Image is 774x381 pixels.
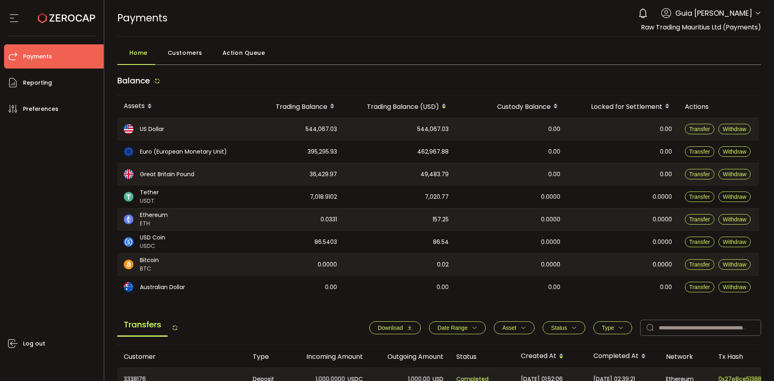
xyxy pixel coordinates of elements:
span: 0.0000 [653,192,672,202]
img: usd_portfolio.svg [124,124,133,134]
iframe: Chat Widget [680,294,774,381]
img: eur_portfolio.svg [124,147,133,156]
span: Ethereum [140,211,168,219]
span: 0.00 [548,283,560,292]
span: 0.00 [660,170,672,179]
span: Preferences [23,103,58,115]
img: gbp_portfolio.svg [124,169,133,179]
span: 86.5403 [314,237,337,247]
span: 0.0000 [318,260,337,269]
button: Withdraw [718,146,751,157]
span: 395,295.93 [308,147,337,156]
div: Locked for Settlement [567,100,678,113]
div: Custody Balance [455,100,567,113]
span: 157.25 [433,215,449,224]
div: Outgoing Amount [369,352,450,361]
span: Withdraw [723,261,746,268]
button: Transfer [685,124,715,134]
span: Date Range [437,325,468,331]
button: Download [369,321,421,334]
button: Withdraw [718,124,751,134]
span: 0.00 [548,147,560,156]
button: Withdraw [718,169,751,179]
div: Incoming Amount [289,352,369,361]
span: Log out [23,338,45,350]
img: usdt_portfolio.svg [124,192,133,202]
span: Payments [23,51,52,62]
span: 544,067.03 [417,125,449,134]
span: 0.00 [660,147,672,156]
span: Reporting [23,77,52,89]
span: Great Britain Pound [140,170,194,179]
span: Withdraw [723,216,746,223]
span: 0.0000 [653,215,672,224]
span: 0.00 [437,283,449,292]
span: 0.00 [660,125,672,134]
span: 7,018.9102 [310,192,337,202]
span: Transfer [689,239,710,245]
button: Date Range [429,321,486,334]
span: US Dollar [140,125,164,133]
button: Transfer [685,237,715,247]
span: Transfer [689,261,710,268]
button: Withdraw [718,282,751,292]
span: 0.0331 [320,215,337,224]
span: Australian Dollar [140,283,185,291]
div: Assets [117,100,242,113]
div: Created At [514,350,587,363]
button: Withdraw [718,237,751,247]
span: Guia [PERSON_NAME] [675,8,752,19]
span: Status [551,325,567,331]
span: Customers [168,45,202,61]
span: Transfer [689,216,710,223]
span: USDC [140,242,165,250]
span: 544,067.03 [306,125,337,134]
button: Withdraw [718,192,751,202]
div: Network [660,352,712,361]
div: Type [246,352,289,361]
span: Asset [502,325,516,331]
span: Tether [140,188,159,197]
span: Balance [117,75,150,86]
span: Euro (European Monetary Unit) [140,148,227,156]
img: aud_portfolio.svg [124,282,133,292]
span: Type [602,325,614,331]
div: Customer [117,352,246,361]
span: 0.0000 [541,215,560,224]
button: Status [543,321,585,334]
span: 49,483.79 [420,170,449,179]
span: USDT [140,197,159,205]
span: 0.0000 [541,192,560,202]
span: Transfer [689,171,710,177]
span: 86.54 [433,237,449,247]
button: Withdraw [718,259,751,270]
span: 462,967.88 [417,147,449,156]
span: Withdraw [723,126,746,132]
span: 0.0000 [653,237,672,247]
span: 0.02 [437,260,449,269]
span: BTC [140,264,159,273]
img: eth_portfolio.svg [124,214,133,224]
span: 7,020.77 [425,192,449,202]
span: Home [129,45,148,61]
span: 0.0000 [541,237,560,247]
span: USD Coin [140,233,165,242]
span: Transfer [689,148,710,155]
span: 0.0000 [541,260,560,269]
span: Withdraw [723,148,746,155]
div: Completed At [587,350,660,363]
span: Withdraw [723,194,746,200]
button: Transfer [685,192,715,202]
span: 36,429.97 [310,170,337,179]
span: 0.00 [548,170,560,179]
span: 0.0000 [653,260,672,269]
img: usdc_portfolio.svg [124,237,133,247]
span: Transfers [117,314,168,337]
button: Withdraw [718,214,751,225]
span: Withdraw [723,284,746,290]
span: 0.00 [325,283,337,292]
button: Type [593,321,632,334]
button: Transfer [685,282,715,292]
button: Asset [494,321,535,334]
